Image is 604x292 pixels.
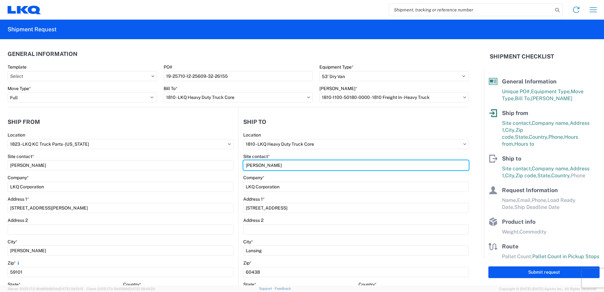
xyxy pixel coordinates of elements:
[502,253,532,259] span: Pallet Count,
[8,282,21,287] label: State
[502,187,558,193] span: Request Information
[319,64,353,70] label: Equipment Type
[8,86,31,91] label: Move Type
[243,139,469,149] input: Select
[243,196,265,202] label: Address 1
[531,88,571,94] span: Equipment Type,
[8,132,25,138] label: Location
[319,92,469,102] input: Select
[502,88,531,94] span: Unique PO#,
[517,197,532,203] span: Email,
[8,239,17,245] label: City
[502,110,528,116] span: Ship from
[529,134,548,140] span: Country,
[319,86,357,91] label: [PERSON_NAME]
[8,51,77,57] h2: General Information
[8,71,157,81] input: Select
[8,196,29,202] label: Address 1
[571,173,585,179] span: Phone
[164,64,172,70] label: PO#
[537,173,551,179] span: State,
[243,282,256,287] label: State
[164,92,313,102] input: Select
[8,260,21,266] label: Zip
[531,95,572,101] span: [PERSON_NAME]
[8,119,40,125] h2: Ship from
[8,154,34,159] label: Site contact
[259,287,275,290] a: Support
[548,134,564,140] span: Phone,
[8,26,57,33] h2: Shipment Request
[86,287,155,291] span: Client: 2025.17.0-5dd568f
[516,173,537,179] span: Zip code,
[505,173,516,179] span: City,
[243,132,261,138] label: Location
[129,287,155,291] span: [DATE] 08:44:20
[502,253,599,266] span: Pallet Count in Pickup Stops equals Pallet Count in delivery stops
[502,78,557,85] span: General Information
[389,4,553,16] input: Shipment, tracking or reference number
[243,175,264,180] label: Company
[502,166,532,172] span: Site contact,
[505,127,516,133] span: City,
[519,229,547,235] span: Commodity
[515,95,531,101] span: Bill To,
[8,287,83,291] span: Server: 2025.17.0-16a969492de
[532,120,570,126] span: Company name,
[243,239,253,245] label: City
[59,287,83,291] span: [DATE] 09:51:12
[164,86,178,91] label: Bill To
[243,154,270,159] label: Site contact
[490,53,554,60] h2: Shipment Checklist
[502,197,517,203] span: Name,
[532,166,570,172] span: Company name,
[8,64,27,70] label: Template
[8,175,29,180] label: Company
[359,282,377,287] label: Country
[502,155,521,162] span: Ship to
[243,119,266,125] h2: Ship to
[502,229,519,235] span: Weight,
[502,120,532,126] span: Site contact,
[243,260,251,266] label: Zip
[123,282,141,287] label: Country
[532,197,547,203] span: Phone,
[551,173,571,179] span: Country,
[502,243,518,250] span: Route
[8,139,233,149] input: Select
[514,204,559,210] span: Ship Deadline Date
[515,134,529,140] span: State,
[499,286,596,292] span: Copyright © [DATE]-[DATE] Agistix Inc., All Rights Reserved
[275,287,291,290] a: Feedback
[502,218,535,225] span: Product info
[488,266,600,278] button: Submit request
[8,217,28,223] label: Address 2
[514,141,534,147] span: Hours to
[243,217,263,223] label: Address 2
